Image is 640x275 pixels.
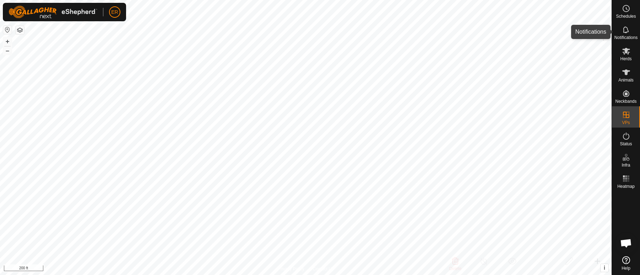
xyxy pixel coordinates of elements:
[313,266,334,272] a: Contact Us
[612,253,640,273] a: Help
[616,14,636,18] span: Schedules
[604,265,605,271] span: i
[111,9,118,16] span: ER
[3,37,12,46] button: +
[615,232,637,254] a: Open chat
[620,57,631,61] span: Herds
[16,26,24,34] button: Map Layers
[601,264,608,272] button: i
[618,78,634,82] span: Animals
[3,26,12,34] button: Reset Map
[614,35,638,40] span: Notifications
[622,266,630,270] span: Help
[622,120,630,125] span: VPs
[9,6,97,18] img: Gallagher Logo
[615,99,636,103] span: Neckbands
[620,142,632,146] span: Status
[622,163,630,167] span: Infra
[3,46,12,55] button: –
[278,266,304,272] a: Privacy Policy
[617,184,635,189] span: Heatmap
